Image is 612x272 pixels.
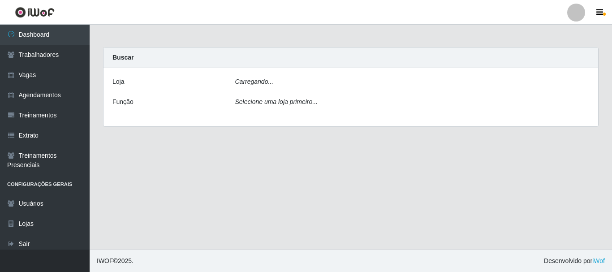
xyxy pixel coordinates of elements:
i: Selecione uma loja primeiro... [235,98,318,105]
span: © 2025 . [97,256,134,266]
span: Desenvolvido por [544,256,605,266]
label: Função [112,97,134,107]
a: iWof [592,257,605,264]
i: Carregando... [235,78,274,85]
span: IWOF [97,257,113,264]
strong: Buscar [112,54,134,61]
label: Loja [112,77,124,86]
img: CoreUI Logo [15,7,55,18]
